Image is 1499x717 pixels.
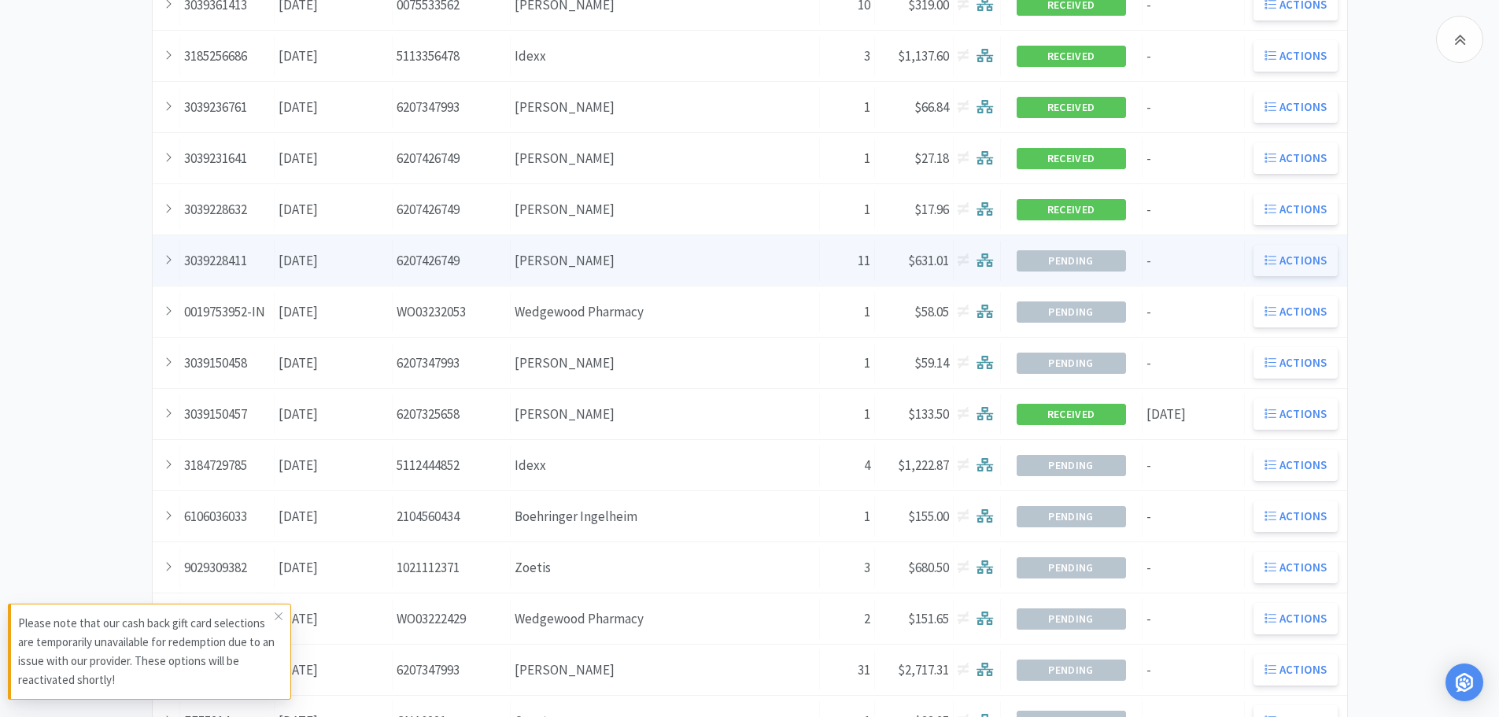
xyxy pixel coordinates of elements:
div: 5113356478 [393,36,511,76]
div: [PERSON_NAME] [511,650,820,690]
div: [PERSON_NAME] [511,241,820,281]
span: Received [1017,149,1125,168]
button: Actions [1253,398,1338,430]
button: Actions [1253,552,1338,583]
div: 1 [820,139,875,179]
span: $66.84 [914,98,949,116]
div: 6207426749 [393,190,511,230]
div: - [1143,497,1245,537]
div: [DATE] [275,548,393,588]
span: $58.05 [914,303,949,320]
div: [DATE] [275,394,393,434]
div: 3184729785 [180,445,275,486]
div: 31 [820,650,875,690]
div: 3039150458 [180,343,275,383]
button: Actions [1253,654,1338,686]
div: - [1143,241,1245,281]
div: [DATE] [275,445,393,486]
div: [PERSON_NAME] [511,394,820,434]
span: Pending [1017,558,1125,578]
div: 6207347993 [393,87,511,128]
div: [DATE] [275,497,393,537]
span: $1,137.60 [898,47,949,65]
button: Actions [1253,347,1338,379]
span: $631.01 [908,252,949,269]
span: Received [1017,46,1125,66]
div: WO03232053 [393,292,511,332]
span: $151.65 [908,610,949,627]
button: Actions [1253,449,1338,481]
div: 9029309382 [180,548,275,588]
p: Please note that our cash back gift card selections are temporarily unavailable for redemption du... [18,614,275,689]
div: 2104560434 [393,497,511,537]
div: 3039150457 [180,394,275,434]
div: 5112444852 [393,445,511,486]
span: Pending [1017,507,1125,527]
div: Idexx [511,36,820,76]
button: Actions [1253,40,1338,72]
div: 0019753952-IN [180,292,275,332]
button: Actions [1253,245,1338,276]
span: $2,717.31 [898,661,949,678]
span: Pending [1017,456,1125,475]
div: 1 [820,87,875,128]
div: - [1143,87,1245,128]
div: 1 [820,394,875,434]
div: 6207426749 [393,139,511,179]
div: 3 [820,36,875,76]
div: Wedgewood Pharmacy [511,292,820,332]
button: Actions [1253,142,1338,174]
button: Actions [1253,194,1338,225]
span: Received [1017,405,1125,424]
div: WO03222429 [393,599,511,639]
div: 1021112371 [393,548,511,588]
div: [PERSON_NAME] [511,139,820,179]
div: [DATE] [275,241,393,281]
div: 3039228411 [180,241,275,281]
span: $133.50 [908,405,949,423]
div: - [1143,190,1245,230]
div: Idexx [511,445,820,486]
div: 6106036033 [180,497,275,537]
div: 6207426749 [393,241,511,281]
div: 4 [820,445,875,486]
span: $1,222.87 [898,456,949,474]
div: - [1143,292,1245,332]
div: 3039231641 [180,139,275,179]
span: $155.00 [908,508,949,525]
div: [PERSON_NAME] [511,343,820,383]
span: Pending [1017,302,1125,322]
button: Actions [1253,91,1338,123]
div: [DATE] [275,650,393,690]
div: 1 [820,497,875,537]
span: $59.14 [914,354,949,371]
div: 1 [820,292,875,332]
div: 11 [820,241,875,281]
div: [DATE] [275,139,393,179]
div: 3 [820,548,875,588]
div: - [1143,445,1245,486]
div: [DATE] [1143,394,1245,434]
div: - [1143,139,1245,179]
div: [DATE] [275,87,393,128]
div: [DATE] [275,36,393,76]
div: 6207347993 [393,650,511,690]
span: Pending [1017,609,1125,629]
div: Boehringer Ingelheim [511,497,820,537]
div: Wedgewood Pharmacy [511,599,820,639]
div: 3039236761 [180,87,275,128]
div: [DATE] [275,190,393,230]
div: [PERSON_NAME] [511,87,820,128]
span: $17.96 [914,201,949,218]
div: 0019681852-IN [180,599,275,639]
div: Zoetis [511,548,820,588]
span: Pending [1017,660,1125,680]
div: 1 [820,343,875,383]
button: Actions [1253,501,1338,532]
button: Actions [1253,296,1338,327]
div: - [1143,36,1245,76]
span: $27.18 [914,150,949,167]
div: 6207347993 [393,343,511,383]
span: $680.50 [908,559,949,576]
div: - [1143,599,1245,639]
